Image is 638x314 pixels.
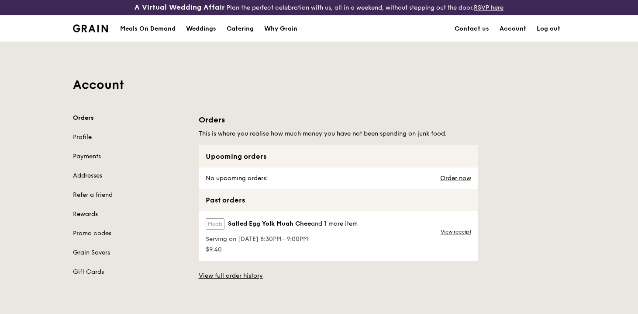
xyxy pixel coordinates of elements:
[259,16,303,42] a: Why Grain
[73,152,188,161] a: Payments
[73,24,108,32] img: Grain
[228,220,311,228] span: Salted Egg Yolk Muah Chee
[206,218,224,230] label: Meals
[73,171,188,180] a: Addresses
[199,272,263,280] a: View full order history
[186,16,216,42] div: Weddings
[449,16,494,42] a: Contact us
[73,133,188,142] a: Profile
[264,16,297,42] div: Why Grain
[73,114,188,122] a: Orders
[199,129,478,138] h5: This is where you realise how much money you have not been spending on junk food.
[474,4,504,11] a: RSVP here
[440,175,471,182] a: Order now
[227,16,254,42] div: Catering
[73,77,566,93] h1: Account
[73,248,188,257] a: Grain Savers
[73,268,188,276] a: Gift Cards
[199,167,273,189] div: No upcoming orders!
[206,235,358,244] span: Serving on [DATE] 8:30PM–9:00PM
[441,228,471,235] a: View receipt
[107,3,532,12] div: Plan the perfect celebration with us, all in a weekend, without stepping out the door.
[311,220,358,227] span: and 1 more item
[199,189,478,211] div: Past orders
[73,210,188,219] a: Rewards
[73,229,188,238] a: Promo codes
[199,145,478,167] div: Upcoming orders
[120,16,176,42] div: Meals On Demand
[73,191,188,199] a: Refer a friend
[531,16,566,42] a: Log out
[199,114,478,126] h1: Orders
[206,245,358,254] span: $9.40
[134,3,225,12] h3: A Virtual Wedding Affair
[181,16,221,42] a: Weddings
[494,16,531,42] a: Account
[221,16,259,42] a: Catering
[73,15,108,41] a: GrainGrain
